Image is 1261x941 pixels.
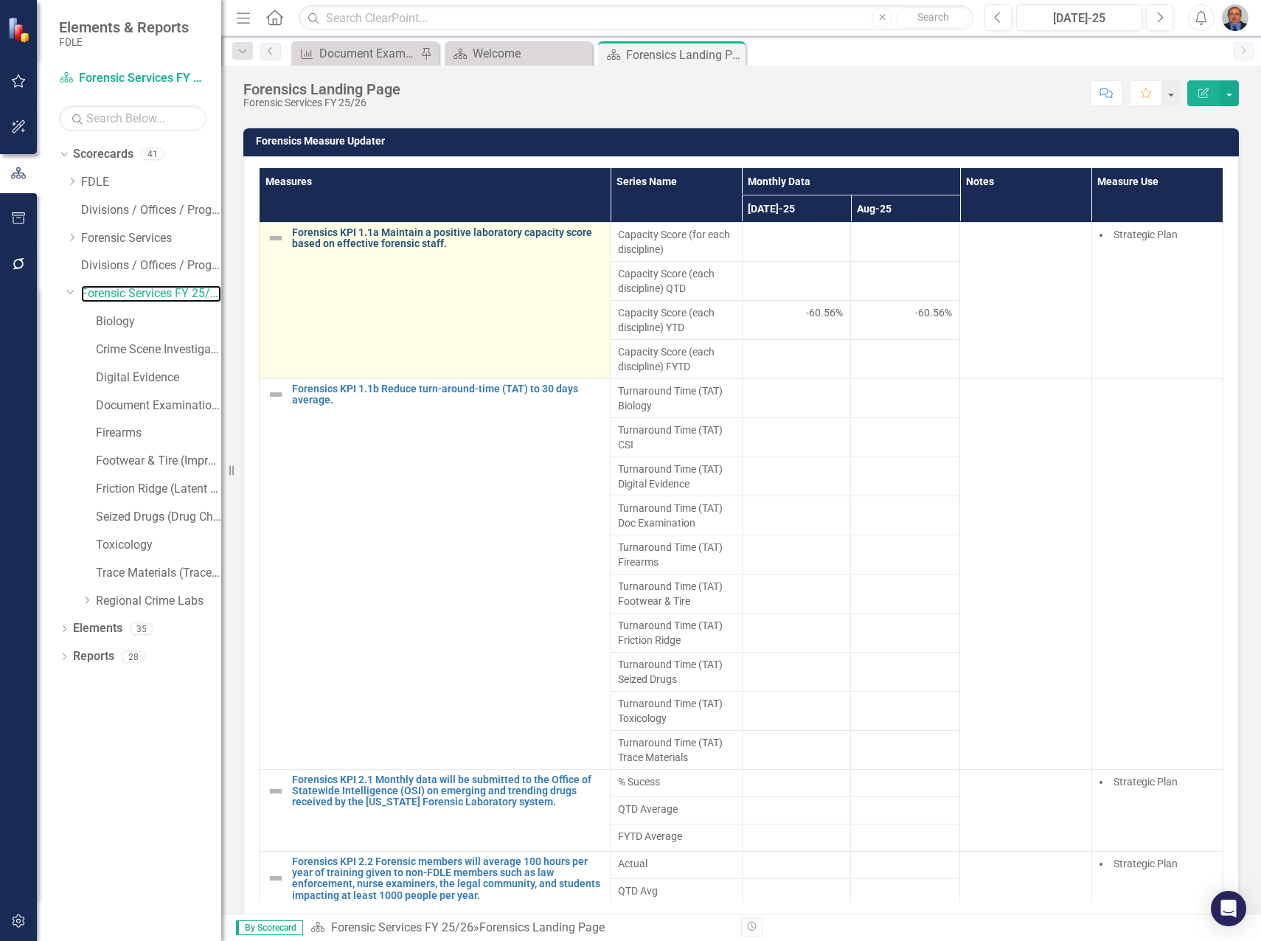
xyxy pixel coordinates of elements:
[618,774,734,789] span: % Sucess
[7,17,33,43] img: ClearPoint Strategy
[626,46,742,64] div: Forensics Landing Page
[896,7,970,28] button: Search
[96,341,221,358] a: Crime Scene Investigation
[618,305,734,335] span: Capacity Score (each discipline) YTD
[917,11,949,23] span: Search
[611,417,742,456] td: Double-Click to Edit
[1114,229,1178,240] span: Strategic Plan
[81,230,221,247] a: Forensic Services
[851,496,960,535] td: Double-Click to Edit
[96,481,221,498] a: Friction Ridge (Latent Prints)
[1114,858,1178,869] span: Strategic Plan
[1091,378,1223,769] td: Double-Click to Edit
[611,456,742,496] td: Double-Click to Edit
[670,914,693,939] a: 4
[331,920,473,934] a: Forensic Services FY 25/26
[742,851,851,878] td: Double-Click to Edit
[59,18,189,36] span: Elements & Reports
[73,620,122,637] a: Elements
[611,691,742,730] td: Double-Click to Edit
[479,920,605,934] div: Forensics Landing Page
[851,613,960,652] td: Double-Click to Edit
[611,652,742,691] td: Double-Click to Edit
[59,36,189,48] small: FDLE
[742,613,851,652] td: Double-Click to Edit
[646,914,670,939] a: 3
[851,691,960,730] td: Double-Click to Edit
[1114,776,1178,788] span: Strategic Plan
[96,425,221,442] a: Firearms
[960,378,1091,769] td: Double-Click to Edit
[295,44,417,63] a: Document Examination Landing Updater
[618,266,734,296] span: Capacity Score (each discipline) QTD
[96,397,221,414] a: Document Examination (Questioned Documents)
[960,222,1091,378] td: Double-Click to Edit
[618,618,734,647] span: Turnaround Time (TAT) Friction Ridge
[448,44,588,63] a: Welcome
[310,920,730,937] div: »
[243,81,400,97] div: Forensics Landing Page
[59,70,206,87] a: Forensic Services FY 25/26
[81,174,221,191] a: FDLE
[611,851,742,878] td: Double-Click to Edit
[256,136,1232,147] h3: Forensics Measure Updater
[267,386,285,403] img: Not Defined
[742,730,851,769] td: Double-Click to Edit
[742,769,851,796] td: Double-Click to Edit
[292,774,602,808] a: Forensics KPI 2.1 Monthly data will be submitted to the Office of Statewide Intelligence (OSI) on...
[611,535,742,574] td: Double-Click to Edit
[618,423,734,452] span: Turnaround Time (TAT) CSI
[618,227,734,257] span: Capacity Score (for each discipline)
[96,509,221,526] a: Seized Drugs (Drug Chemistry)
[59,105,206,131] input: Search Below...
[1091,769,1223,851] td: Double-Click to Edit
[851,378,960,417] td: Double-Click to Edit
[96,369,221,386] a: Digital Evidence
[96,313,221,330] a: Biology
[1021,10,1137,27] div: [DATE]-25
[267,782,285,800] img: Not Defined
[81,202,221,219] a: Divisions / Offices / Programs
[742,456,851,496] td: Double-Click to Edit
[292,856,602,902] a: Forensics KPI 2.2 Forensic members will average 100 hours per year of training given to non-FDLE ...
[122,650,145,663] div: 28
[618,657,734,687] span: Turnaround Time (TAT) Seized Drugs
[319,44,417,63] div: Document Examination Landing Updater
[851,456,960,496] td: Double-Click to Edit
[141,148,164,161] div: 41
[611,496,742,535] td: Double-Click to Edit
[611,730,742,769] td: Double-Click to Edit
[81,285,221,302] a: Forensic Services FY 25/26
[622,914,646,939] a: 2
[742,378,851,417] td: Double-Click to Edit
[260,222,611,378] td: Double-Click to Edit Right Click for Context Menu
[618,579,734,608] span: Turnaround Time (TAT) Footwear & Tire
[96,593,221,610] a: Regional Crime Labs
[618,383,734,413] span: Turnaround Time (TAT) Biology
[1016,4,1142,31] button: [DATE]-25
[267,869,285,887] img: Not Defined
[96,537,221,554] a: Toxicology
[267,229,285,247] img: Not Defined
[73,146,133,163] a: Scorecards
[851,574,960,613] td: Double-Click to Edit
[851,730,960,769] td: Double-Click to Edit
[742,574,851,613] td: Double-Click to Edit
[618,501,734,530] span: Turnaround Time (TAT) Doc Examination
[915,305,952,320] span: -60.56%
[742,222,851,261] td: Double-Click to Edit
[1222,4,1248,31] img: Chris Hendry
[618,802,734,816] span: QTD Average
[851,769,960,796] td: Double-Click to Edit
[611,222,742,261] td: Double-Click to Edit
[1211,891,1246,926] div: Open Intercom Messenger
[851,535,960,574] td: Double-Click to Edit
[618,462,734,491] span: Turnaround Time (TAT) Digital Evidence
[96,565,221,582] a: Trace Materials (Trace Evidence)
[73,648,114,665] a: Reports
[130,622,153,635] div: 35
[851,417,960,456] td: Double-Click to Edit
[742,496,851,535] td: Double-Click to Edit
[611,574,742,613] td: Double-Click to Edit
